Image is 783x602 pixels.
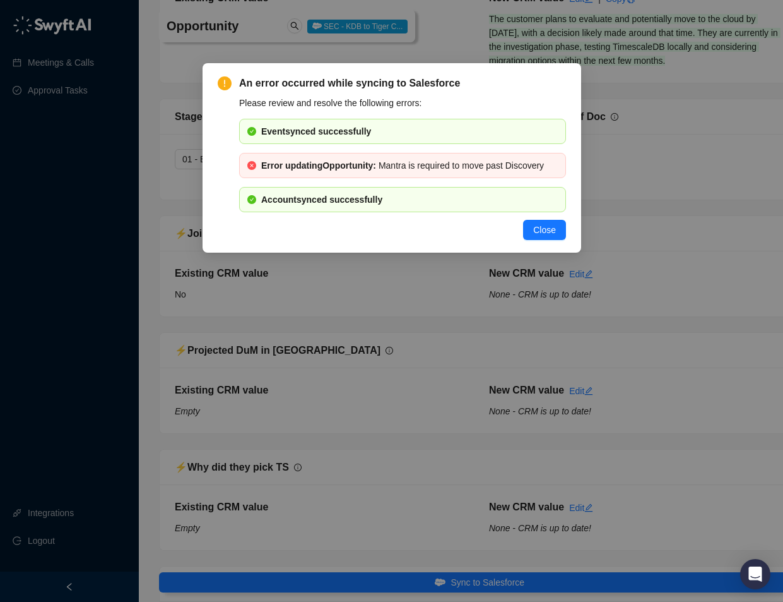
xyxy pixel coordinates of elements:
div: Open Intercom Messenger [740,559,770,589]
span: exclamation-circle [218,76,232,90]
span: An error occurred while syncing to Salesforce [239,76,566,91]
span: Please review and resolve the following errors: [239,98,421,108]
b: Error updating Opportunity : [261,160,376,171]
button: Close [523,220,566,240]
span: check-circle [247,195,256,204]
b: Account synced successfully [261,195,382,205]
span: check-circle [247,127,256,136]
b: Event synced successfully [261,126,371,136]
span: Close [533,223,556,237]
span: close-circle [247,161,256,170]
div: Mantra is required to move past Discovery [261,159,558,172]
